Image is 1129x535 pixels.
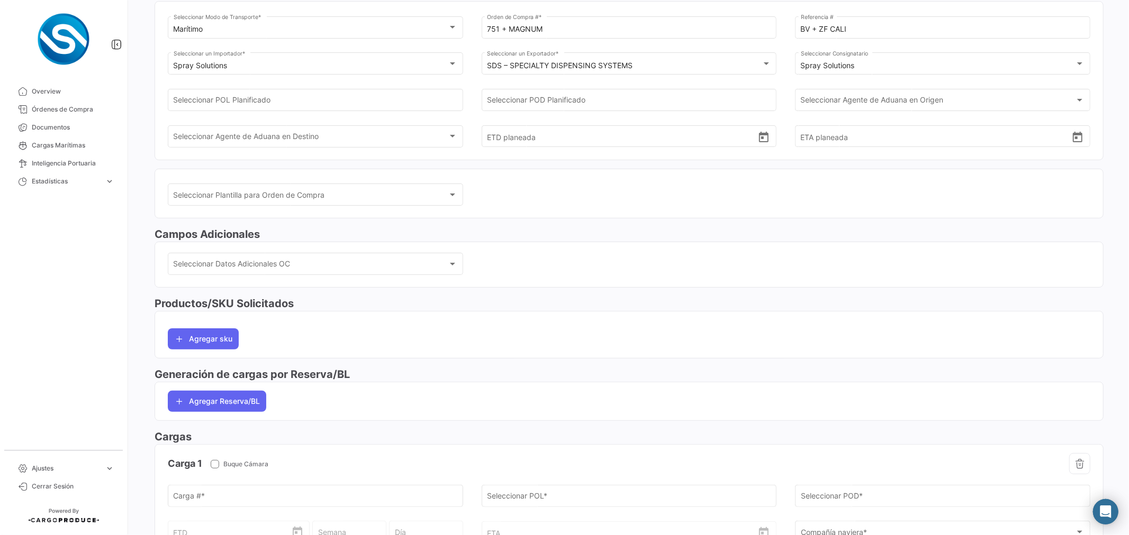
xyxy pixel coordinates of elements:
[32,464,101,473] span: Ajustes
[168,328,239,349] button: Agregar sku
[168,456,202,471] h4: Carga 1
[487,61,633,70] mat-select-trigger: SDS – SPECIALTY DISPENSING SYSTEMS
[155,296,1104,311] h3: Productos/SKU Solicitados
[174,262,448,271] span: Seleccionar Datos Adicionales OC
[32,177,101,186] span: Estadísticas
[223,459,268,469] span: Buque Cámara
[32,141,114,150] span: Cargas Marítimas
[155,367,1104,382] h3: Generación de cargas por Reserva/BL
[1093,499,1118,524] div: Abrir Intercom Messenger
[8,82,119,100] a: Overview
[37,13,90,66] img: Logo+spray-solutions.png
[168,391,266,412] button: Agregar Reserva/BL
[801,61,855,70] mat-select-trigger: Spray Solutions
[32,123,114,132] span: Documentos
[105,464,114,473] span: expand_more
[174,24,203,33] mat-select-trigger: Marítimo
[32,159,114,168] span: Inteligencia Portuaria
[155,227,1104,242] h3: Campos Adicionales
[1071,131,1084,142] button: Open calendar
[32,105,114,114] span: Órdenes de Compra
[8,118,119,136] a: Documentos
[8,100,119,118] a: Órdenes de Compra
[8,154,119,172] a: Inteligencia Portuaria
[32,482,114,491] span: Cerrar Sesión
[155,429,1104,444] h3: Cargas
[8,136,119,154] a: Cargas Marítimas
[32,87,114,96] span: Overview
[105,177,114,186] span: expand_more
[174,61,228,70] mat-select-trigger: Spray Solutions
[174,192,448,201] span: Seleccionar Plantilla para Orden de Compra
[757,131,770,142] button: Open calendar
[801,98,1076,107] span: Seleccionar Agente de Aduana en Origen
[174,134,448,143] span: Seleccionar Agente de Aduana en Destino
